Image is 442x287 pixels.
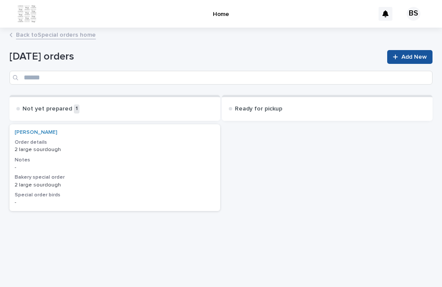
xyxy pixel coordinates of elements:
[9,71,433,85] input: Search
[15,199,215,205] p: -
[15,129,57,136] a: [PERSON_NAME]
[15,147,215,153] div: 2 large sourdough
[22,105,72,113] p: Not yet prepared
[17,5,37,22] img: ZpJWbK78RmCi9E4bZOpa
[16,29,96,39] a: Back toSpecial orders home
[401,54,427,60] span: Add New
[15,139,215,146] h3: Order details
[407,7,420,21] div: BS
[15,174,215,181] h3: Bakery special order
[9,124,220,211] a: [PERSON_NAME] Order details2 large sourdoughNotes-Bakery special order2 large sourdoughSpecial or...
[387,50,433,64] a: Add New
[15,183,61,188] span: 2 large sourdough
[9,50,382,63] h1: [DATE] orders
[74,104,79,114] p: 1
[15,165,16,170] span: -
[235,105,282,113] p: Ready for pickup
[15,192,215,199] h3: Special order birds
[15,157,215,164] h3: Notes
